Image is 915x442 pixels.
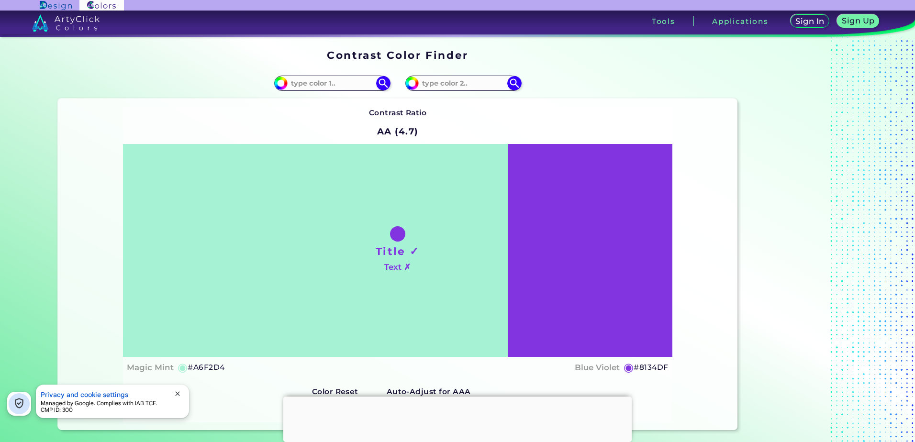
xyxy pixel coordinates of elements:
[652,18,675,25] h3: Tools
[188,361,224,374] h5: #A6F2D4
[312,387,358,396] strong: Color Reset
[792,15,827,28] a: Sign In
[376,244,420,258] h1: Title ✓
[634,361,668,374] h5: #8134DF
[178,362,188,373] h5: ◉
[283,397,632,440] iframe: Advertisement
[387,387,471,396] strong: Auto-Adjust for AAA
[797,18,823,25] h5: Sign In
[288,77,377,89] input: type color 1..
[127,361,174,375] h4: Magic Mint
[369,108,427,117] strong: Contrast Ratio
[839,15,877,28] a: Sign Up
[624,362,634,373] h5: ◉
[741,45,861,434] iframe: Advertisement
[712,18,768,25] h3: Applications
[376,76,391,90] img: icon search
[419,77,508,89] input: type color 2..
[575,361,620,375] h4: Blue Violet
[843,17,873,24] h5: Sign Up
[373,121,423,142] h2: AA (4.7)
[40,1,72,10] img: ArtyClick Design logo
[384,260,411,274] h4: Text ✗
[327,48,468,62] h1: Contrast Color Finder
[507,76,522,90] img: icon search
[32,14,100,32] img: logo_artyclick_colors_white.svg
